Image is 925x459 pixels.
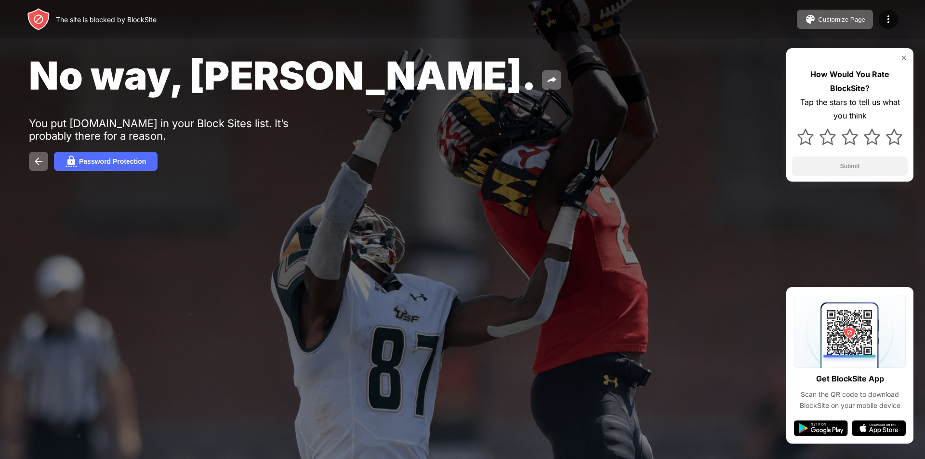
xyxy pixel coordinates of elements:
[797,129,814,145] img: star.svg
[819,129,836,145] img: star.svg
[794,295,906,368] img: qrcode.svg
[54,152,158,171] button: Password Protection
[886,129,902,145] img: star.svg
[792,95,908,123] div: Tap the stars to tell us what you think
[27,8,50,31] img: header-logo.svg
[29,338,257,447] iframe: Banner
[792,67,908,95] div: How Would You Rate BlockSite?
[816,372,884,386] div: Get BlockSite App
[33,156,44,167] img: back.svg
[818,16,865,23] div: Customize Page
[79,157,146,165] div: Password Protection
[546,74,557,86] img: share.svg
[29,52,536,99] span: No way, [PERSON_NAME].
[864,129,880,145] img: star.svg
[792,157,908,176] button: Submit
[900,54,908,62] img: rate-us-close.svg
[794,420,848,436] img: google-play.svg
[66,156,77,167] img: password.svg
[805,13,816,25] img: pallet.svg
[56,15,157,24] div: The site is blocked by BlockSite
[883,13,894,25] img: menu-icon.svg
[852,420,906,436] img: app-store.svg
[794,389,906,411] div: Scan the QR code to download BlockSite on your mobile device
[797,10,873,29] button: Customize Page
[29,117,327,142] div: You put [DOMAIN_NAME] in your Block Sites list. It’s probably there for a reason.
[842,129,858,145] img: star.svg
